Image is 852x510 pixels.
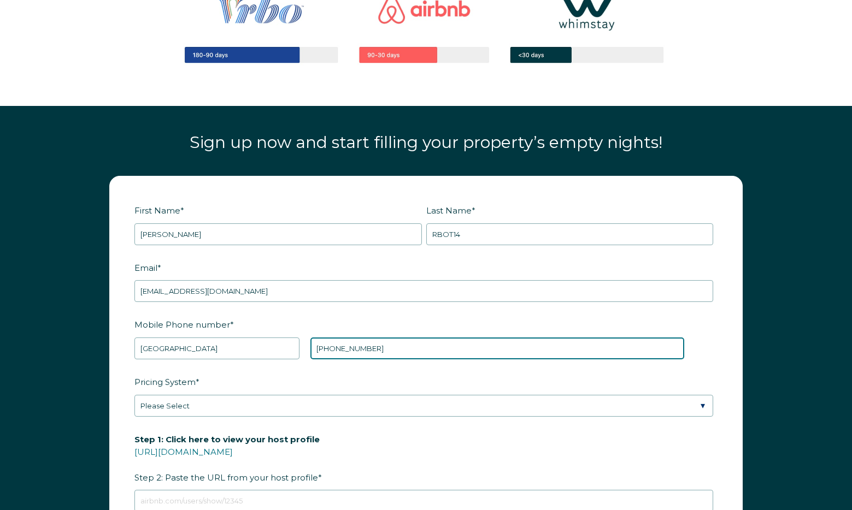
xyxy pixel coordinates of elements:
[134,202,180,219] span: First Name
[134,316,230,333] span: Mobile Phone number
[426,202,472,219] span: Last Name
[134,431,320,448] span: Step 1: Click here to view your host profile
[190,132,662,152] span: Sign up now and start filling your property’s empty nights!
[134,447,233,457] a: [URL][DOMAIN_NAME]
[134,431,320,486] span: Step 2: Paste the URL from your host profile
[134,259,157,276] span: Email
[134,373,196,390] span: Pricing System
